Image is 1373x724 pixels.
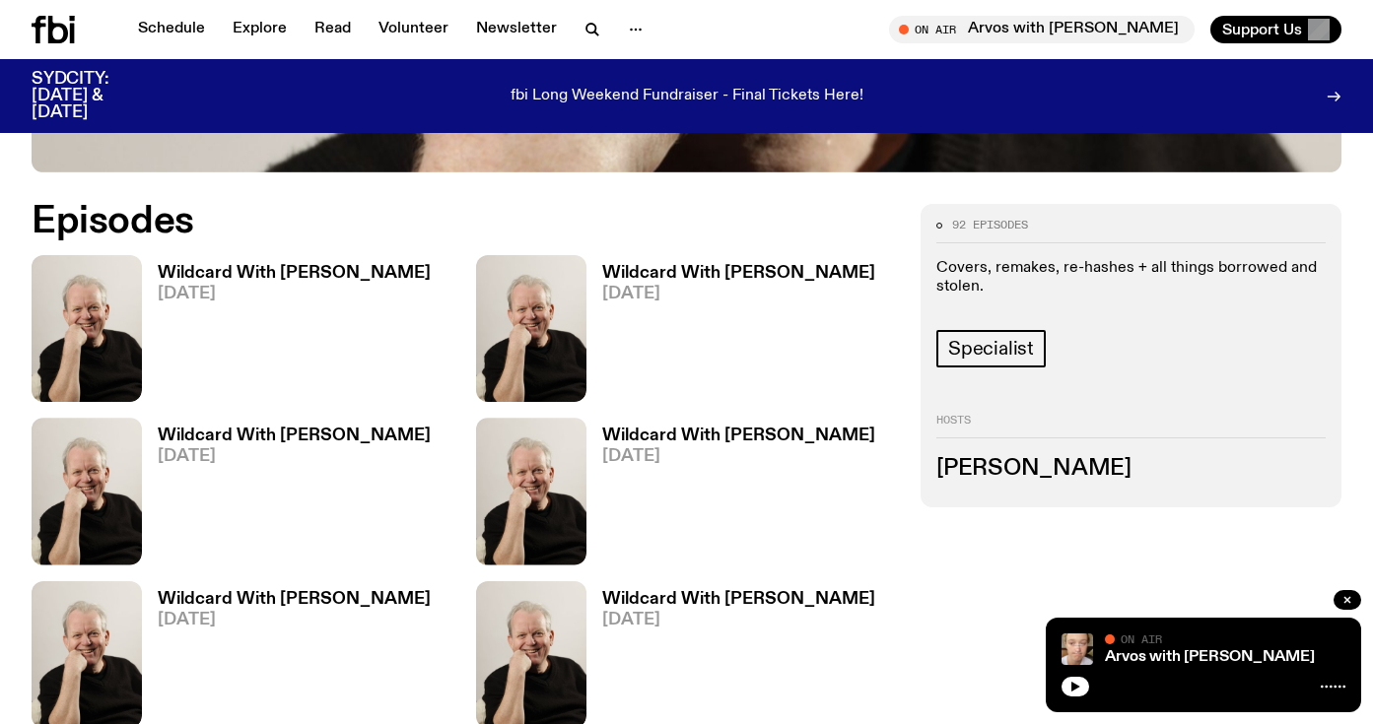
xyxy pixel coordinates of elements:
span: [DATE] [158,286,431,302]
h3: Wildcard With [PERSON_NAME] [158,428,431,444]
span: [DATE] [158,612,431,628]
a: Schedule [126,16,217,43]
h3: Wildcard With [PERSON_NAME] [602,591,875,608]
p: fbi Long Weekend Fundraiser - Final Tickets Here! [511,88,863,105]
span: Specialist [948,338,1034,360]
img: Stuart is smiling charmingly, wearing a black t-shirt against a stark white background. [476,255,586,402]
span: [DATE] [158,448,431,465]
a: Volunteer [367,16,460,43]
button: On AirArvos with [PERSON_NAME] [889,16,1195,43]
h3: Wildcard With [PERSON_NAME] [158,591,431,608]
a: Read [303,16,363,43]
a: Wildcard With [PERSON_NAME][DATE] [142,265,431,402]
button: Support Us [1210,16,1341,43]
img: Stuart is smiling charmingly, wearing a black t-shirt against a stark white background. [32,418,142,564]
span: Support Us [1222,21,1302,38]
h3: Wildcard With [PERSON_NAME] [602,428,875,444]
img: Stuart is smiling charmingly, wearing a black t-shirt against a stark white background. [32,255,142,402]
span: [DATE] [602,286,875,302]
a: Arvos with [PERSON_NAME] [1105,649,1315,665]
h3: SYDCITY: [DATE] & [DATE] [32,71,158,121]
h3: [PERSON_NAME] [936,458,1326,480]
span: 92 episodes [952,220,1028,230]
a: Newsletter [464,16,569,43]
a: Wildcard With [PERSON_NAME][DATE] [586,265,875,402]
span: On Air [1121,632,1162,645]
h2: Episodes [32,204,897,239]
h3: Wildcard With [PERSON_NAME] [602,265,875,282]
a: Specialist [936,330,1046,367]
span: [DATE] [602,448,875,465]
p: Covers, remakes, re-hashes + all things borrowed and stolen. [936,259,1326,296]
a: Wildcard With [PERSON_NAME][DATE] [586,428,875,564]
span: [DATE] [602,612,875,628]
a: Wildcard With [PERSON_NAME][DATE] [142,428,431,564]
h2: Hosts [936,415,1326,438]
h3: Wildcard With [PERSON_NAME] [158,265,431,282]
a: Explore [221,16,299,43]
img: Stuart is smiling charmingly, wearing a black t-shirt against a stark white background. [476,418,586,564]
